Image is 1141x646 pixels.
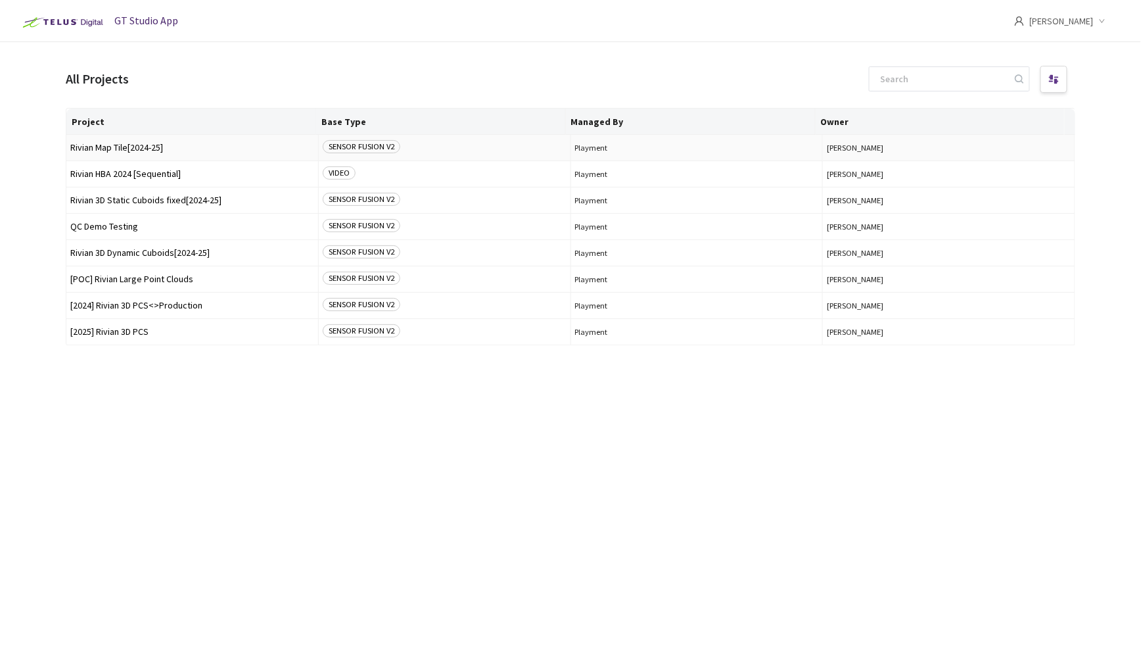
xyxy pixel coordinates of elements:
input: Search [873,67,1013,91]
button: [PERSON_NAME] [827,248,1071,258]
img: Telus [16,12,107,33]
span: user [1014,16,1025,26]
span: [2024] Rivian 3D PCS<>Production [70,301,314,311]
span: SENSOR FUSION V2 [323,272,400,285]
span: Rivian 3D Dynamic Cuboids[2024-25] [70,248,314,258]
div: All Projects [66,68,129,89]
span: Playment [575,195,819,205]
span: SENSOR FUSION V2 [323,324,400,337]
span: QC Demo Testing [70,222,314,232]
span: Playment [575,248,819,258]
span: SENSOR FUSION V2 [323,193,400,206]
th: Owner [816,109,1065,135]
span: SENSOR FUSION V2 [323,219,400,232]
span: Rivian 3D Static Cuboids fixed[2024-25] [70,195,314,205]
button: [PERSON_NAME] [827,301,1071,311]
span: Playment [575,143,819,153]
span: down [1099,18,1106,24]
button: [PERSON_NAME] [827,274,1071,284]
button: [PERSON_NAME] [827,195,1071,205]
button: [PERSON_NAME] [827,327,1071,337]
th: Base Type [316,109,566,135]
button: [PERSON_NAME] [827,169,1071,179]
span: VIDEO [323,166,356,180]
span: SENSOR FUSION V2 [323,245,400,259]
button: [PERSON_NAME] [827,143,1071,153]
span: GT Studio App [114,14,178,27]
th: Project [66,109,316,135]
span: Rivian Map Tile[2024-25] [70,143,314,153]
span: SENSOR FUSION V2 [323,140,400,153]
span: [2025] Rivian 3D PCS [70,327,314,337]
span: Playment [575,274,819,284]
th: Managed By [566,109,816,135]
span: SENSOR FUSION V2 [323,298,400,311]
button: [PERSON_NAME] [827,222,1071,232]
span: Playment [575,169,819,179]
span: [POC] Rivian Large Point Clouds [70,274,314,284]
span: Playment [575,301,819,311]
span: Playment [575,327,819,337]
span: Playment [575,222,819,232]
span: Rivian HBA 2024 [Sequential] [70,169,314,179]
